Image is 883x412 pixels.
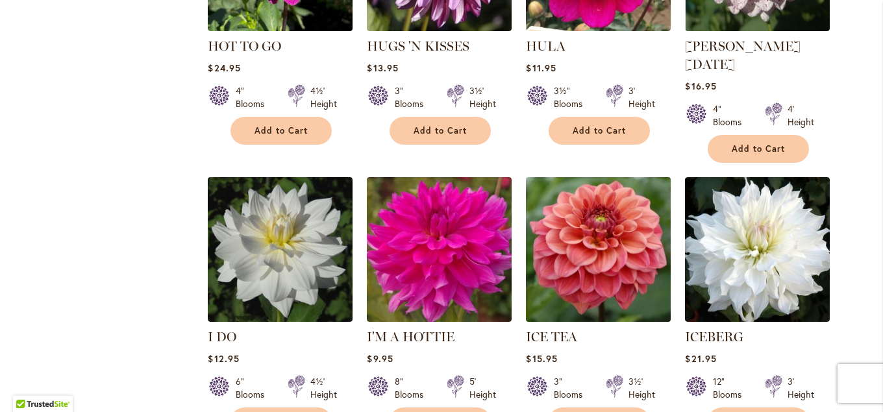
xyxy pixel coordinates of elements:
div: 6" Blooms [236,375,272,401]
a: [PERSON_NAME] [DATE] [685,38,801,72]
div: 3" Blooms [554,375,590,401]
a: HOT TO GO [208,38,281,54]
span: $24.95 [208,62,240,74]
span: $11.95 [526,62,556,74]
div: 4' Height [788,103,814,128]
button: Add to Cart [708,135,809,163]
img: ICEBERG [685,177,830,322]
a: HUGS 'N KISSES [367,21,512,34]
span: $15.95 [526,352,557,365]
a: ICEBERG [685,329,743,345]
a: HULA [526,38,566,54]
a: I'm A Hottie [367,312,512,324]
button: Add to Cart [230,117,332,145]
img: I'm A Hottie [367,177,512,322]
span: Add to Cart [255,125,308,136]
span: $9.95 [367,352,393,365]
div: 4½' Height [310,84,337,110]
span: Add to Cart [732,143,785,154]
a: HULA [526,21,671,34]
div: 4" Blooms [713,103,749,128]
a: I DO [208,329,236,345]
div: 8" Blooms [395,375,431,401]
span: $21.95 [685,352,716,365]
span: $12.95 [208,352,239,365]
div: 4" Blooms [236,84,272,110]
a: HUGS 'N KISSES [367,38,469,54]
div: 3½' Height [469,84,496,110]
div: 3½" Blooms [554,84,590,110]
a: HOT TO GO [208,21,353,34]
span: Add to Cart [573,125,626,136]
span: Add to Cart [414,125,467,136]
div: 4½' Height [310,375,337,401]
div: 3' Height [628,84,655,110]
a: ICE TEA [526,312,671,324]
span: $16.95 [685,80,716,92]
button: Add to Cart [549,117,650,145]
a: ICEBERG [685,312,830,324]
img: I DO [208,177,353,322]
a: I'M A HOTTIE [367,329,454,345]
div: 3' Height [788,375,814,401]
span: $13.95 [367,62,398,74]
a: HULIN'S CARNIVAL [685,21,830,34]
img: ICE TEA [523,174,675,326]
button: Add to Cart [390,117,491,145]
div: 3½' Height [628,375,655,401]
a: ICE TEA [526,329,577,345]
div: 12" Blooms [713,375,749,401]
a: I DO [208,312,353,324]
iframe: Launch Accessibility Center [10,366,46,402]
div: 5' Height [469,375,496,401]
div: 3" Blooms [395,84,431,110]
